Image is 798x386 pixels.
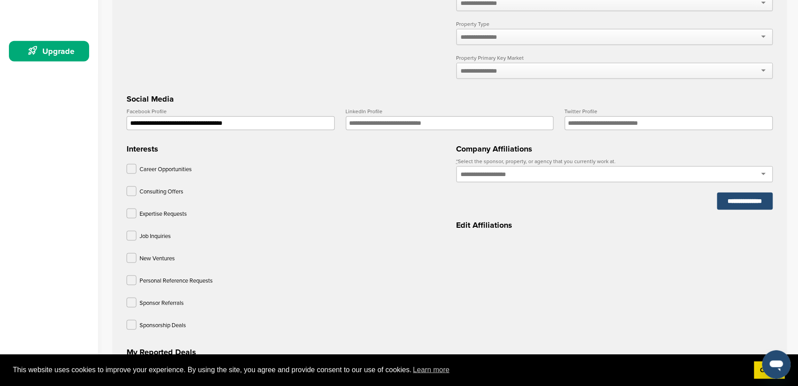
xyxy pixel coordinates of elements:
[457,159,773,164] label: Select the sponsor, property, or agency that you currently work at.
[140,320,186,331] p: Sponsorship Deals
[140,209,187,220] p: Expertise Requests
[457,143,773,155] h3: Company Affiliations
[457,55,773,61] label: Property Primary Key Market
[13,363,747,377] span: This website uses cookies to improve your experience. By using the site, you agree and provide co...
[412,363,451,377] a: learn more about cookies
[346,109,554,114] label: LinkedIn Profile
[140,298,184,309] p: Sponsor Referrals
[457,21,773,27] label: Property Type
[13,43,89,59] div: Upgrade
[127,93,773,105] h3: Social Media
[140,275,213,287] p: Personal Reference Requests
[140,231,171,242] p: Job Inquiries
[140,164,192,175] p: Career Opportunities
[127,109,335,114] label: Facebook Profile
[140,253,175,264] p: New Ventures
[9,41,89,62] a: Upgrade
[565,109,773,114] label: Twitter Profile
[127,143,444,155] h3: Interests
[754,361,785,379] a: dismiss cookie message
[457,158,458,164] abbr: required
[762,350,791,379] iframe: Pulsante per aprire la finestra di messaggistica
[140,186,183,197] p: Consulting Offers
[457,219,773,231] h3: Edit Affiliations
[127,346,773,358] h3: My Reported Deals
